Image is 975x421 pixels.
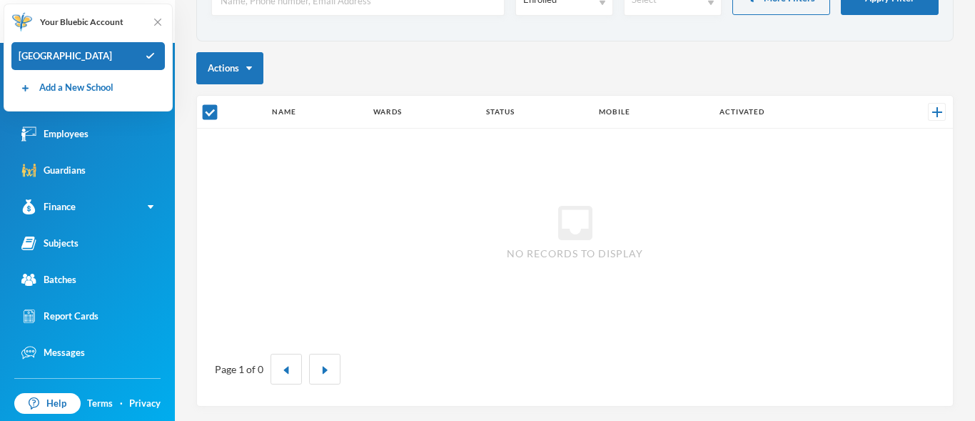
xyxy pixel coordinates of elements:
img: + [932,107,942,117]
span: No records to display [507,246,643,261]
div: Messages [21,345,85,360]
th: Name [265,96,366,129]
div: Employees [21,127,89,142]
span: Your Bluebic Account [40,16,123,29]
div: · [120,397,123,411]
div: Report Cards [21,309,98,324]
a: Terms [87,397,113,411]
th: Activated [712,96,869,129]
div: Finance [21,199,76,214]
div: Subjects [21,236,79,251]
a: Help [14,393,81,415]
th: Wards [366,96,479,129]
div: Guardians [21,163,86,178]
div: [GEOGRAPHIC_DATA] [11,42,165,71]
th: Mobile [592,96,712,129]
th: Status [479,96,592,129]
button: Actions [196,52,263,84]
i: inbox [552,200,598,246]
a: Add a New School [19,81,113,95]
div: Batches [21,272,76,287]
div: Page 1 of 0 [215,362,263,377]
a: Privacy [129,397,161,411]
